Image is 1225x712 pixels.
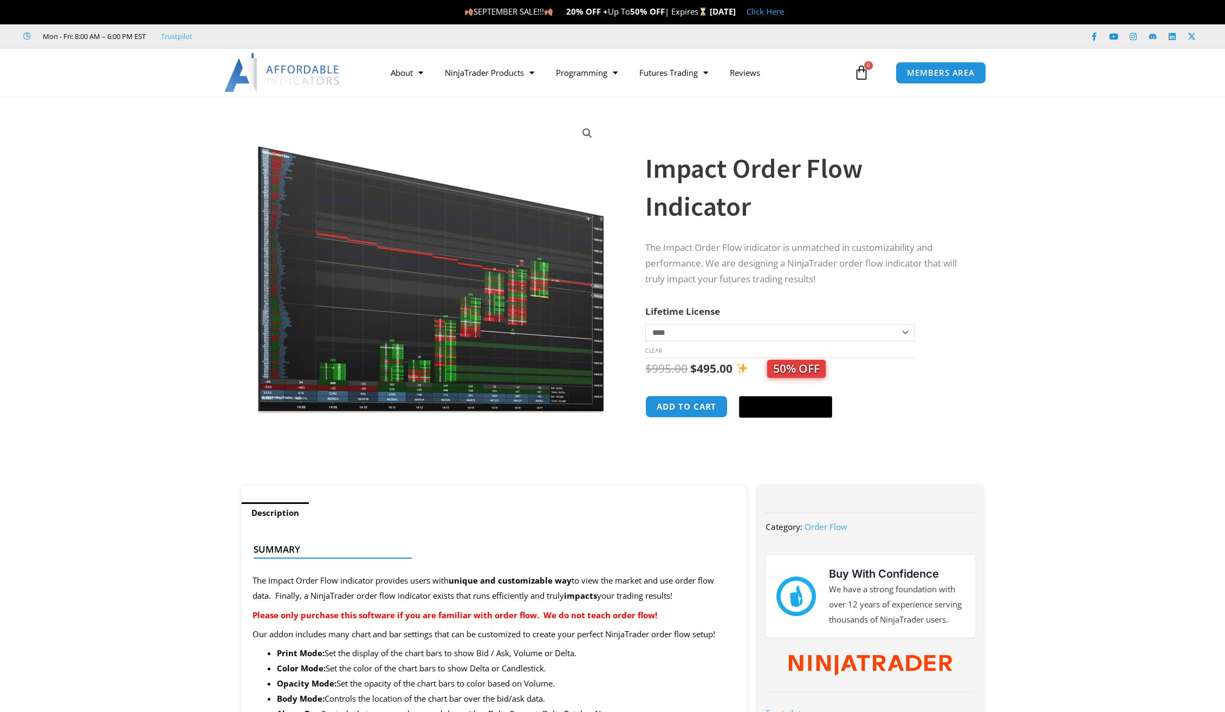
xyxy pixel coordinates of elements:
[277,648,325,658] strong: Print Mode:
[277,661,736,676] li: Set the color of the chart bars to show Delta or Candlestick.
[449,575,572,586] strong: unique and customizable way
[645,396,728,418] button: Add to cart
[566,6,608,17] strong: 20% OFF +
[710,6,736,17] strong: [DATE]
[252,610,657,620] strong: Please only purchase this software if you are familiar with order flow. We do not teach order flow!
[242,502,309,523] a: Description
[645,305,720,318] label: Lifetime License
[564,590,597,601] strong: impacts
[628,60,719,85] a: Futures Trading
[747,6,784,17] a: Click Here
[277,691,736,707] li: Controls the location of the chart bar over the bid/ask data.
[645,361,688,376] bdi: 995.00
[645,347,662,354] a: Clear options
[277,646,736,661] li: Set the display of the chart bars to show Bid / Ask, Volume or Delta.
[434,60,545,85] a: NinjaTrader Products
[645,361,652,376] span: $
[545,8,553,16] img: 🍂
[645,432,962,442] iframe: PayPal Message 1
[864,61,873,70] span: 0
[767,360,826,378] span: 50% OFF
[645,150,962,225] h1: Impact Order Flow Indicator
[277,663,326,674] strong: Color Mode:
[645,240,962,287] p: The Impact Order Flow indicator is unmatched in customizability and performance. We are designing...
[277,693,325,704] strong: Body Mode:
[277,676,736,691] li: Set the opacity of the chart bars to color based on Volume.
[380,60,851,85] nav: Menu
[40,30,146,43] span: Mon - Fri: 8:00 AM – 6:00 PM EST
[907,69,975,77] span: MEMBERS AREA
[829,582,964,627] p: We have a strong foundation with over 12 years of experience serving thousands of NinjaTrader users.
[252,627,736,642] p: Our addon includes many chart and bar settings that can be customized to create your perfect Ninj...
[277,678,336,689] strong: Opacity Mode:
[766,521,802,532] span: Category:
[578,124,597,143] a: View full-screen image gallery
[380,60,434,85] a: About
[690,361,697,376] span: $
[224,53,341,92] img: LogoAI | Affordable Indicators – NinjaTrader
[254,544,727,555] h4: Summary
[736,363,748,374] img: ✨
[545,60,628,85] a: Programming
[252,573,736,604] p: The Impact Order Flow indicator provides users with to view the market and use order flow data. F...
[690,361,733,376] bdi: 495.00
[789,655,952,676] img: NinjaTrader Wordmark color RGB | Affordable Indicators – NinjaTrader
[829,566,964,582] h3: Buy With Confidence
[465,8,473,16] img: 🍂
[838,57,885,88] a: 0
[161,30,192,43] a: Trustpilot
[257,115,605,415] img: OrderFlow 2
[896,62,986,84] a: MEMBERS AREA
[739,396,832,418] button: Buy with GPay
[719,60,771,85] a: Reviews
[464,6,710,17] span: SEPTEMBER SALE!!! Up To | Expires
[805,521,847,532] a: Order Flow
[776,577,815,616] img: mark thumbs good 43913 | Affordable Indicators – NinjaTrader
[630,6,665,17] strong: 50% OFF
[699,8,707,16] img: ⌛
